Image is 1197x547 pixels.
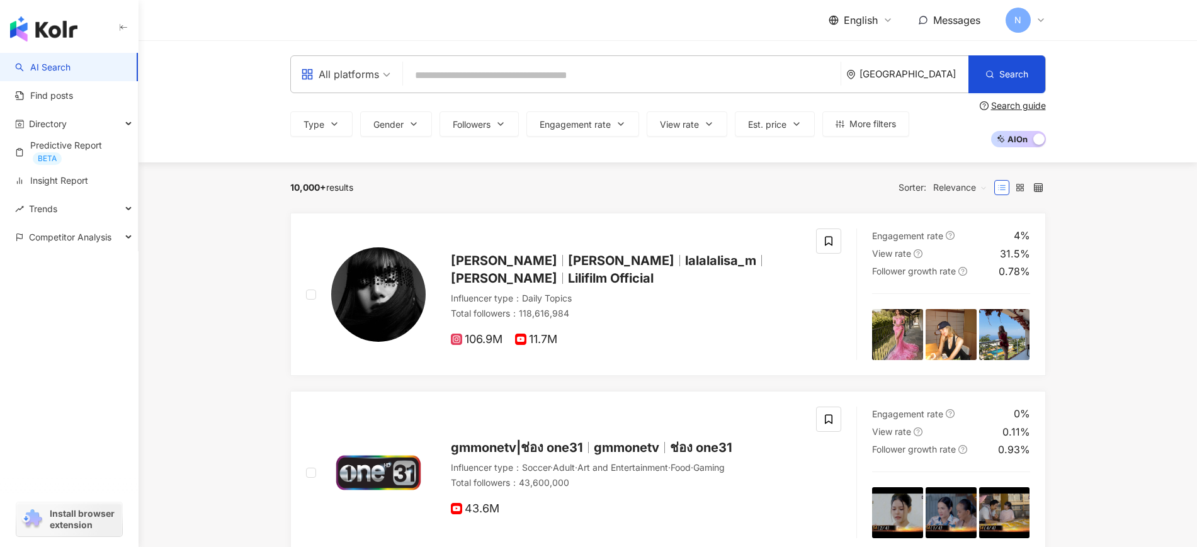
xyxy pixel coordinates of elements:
span: gmmonetv|ช่อง one31 [451,440,583,455]
span: Soccer [522,462,550,473]
div: Influencer type ： [451,461,802,474]
span: 10,000+ [290,182,326,193]
div: 0.93% [998,443,1030,456]
button: More filters [822,111,909,137]
span: Est. price [748,120,786,130]
button: View rate [647,111,727,137]
span: [PERSON_NAME] [451,253,557,268]
span: N [1014,13,1021,27]
a: chrome extensionInstall browser extension [16,502,122,536]
span: Install browser extension [50,508,118,531]
div: 0.11% [1002,425,1030,439]
span: question-circle [958,267,967,276]
span: View rate [872,248,911,259]
div: 0% [1014,407,1030,420]
span: Directory [29,110,67,138]
span: · [550,462,553,473]
span: question-circle [946,231,955,240]
img: logo [10,16,77,42]
span: 43.6M [451,502,499,516]
div: results [290,183,353,193]
div: Search guide [991,101,1046,111]
a: Predictive ReportBETA [15,139,128,165]
span: · [691,462,693,473]
a: KOL Avatar[PERSON_NAME][PERSON_NAME]lalalalisa_m[PERSON_NAME]Lilifilm OfficialInfluencer type：Dai... [290,213,1046,376]
span: question-circle [914,249,922,258]
span: 106.9M [451,333,502,346]
div: Total followers ： 43,600,000 [451,477,802,489]
div: [GEOGRAPHIC_DATA] [859,69,968,79]
a: searchAI Search [15,61,71,74]
span: English [844,13,878,27]
img: KOL Avatar [331,247,426,342]
img: post-image [872,487,923,538]
span: Engagement rate [540,120,611,130]
span: Trends [29,195,57,223]
span: · [668,462,671,473]
img: post-image [926,309,977,360]
span: question-circle [946,409,955,418]
a: Insight Report [15,174,88,187]
span: Type [304,120,324,130]
span: Messages [933,14,980,26]
span: Adult [553,462,575,473]
span: appstore [301,68,314,81]
div: 4% [1014,228,1030,242]
span: Food [671,462,691,473]
span: Art and Entertainment [577,462,668,473]
button: Engagement rate [526,111,639,137]
span: Competitor Analysis [29,223,111,251]
button: Search [968,55,1045,93]
span: question-circle [980,101,989,110]
span: ช่อง one31 [670,440,732,455]
span: View rate [872,426,911,437]
div: 31.5% [1000,247,1030,261]
button: Followers [440,111,519,137]
img: post-image [872,309,923,360]
img: post-image [979,487,1030,538]
div: All platforms [301,64,379,84]
div: 0.78% [999,264,1030,278]
span: · [575,462,577,473]
span: question-circle [958,445,967,454]
div: Total followers ： 118,616,984 [451,307,802,320]
span: View rate [660,120,699,130]
span: [PERSON_NAME] [451,271,557,286]
span: Engagement rate [872,230,943,241]
button: Type [290,111,353,137]
span: Engagement rate [872,409,943,419]
img: chrome extension [20,509,44,529]
div: Sorter: [899,178,994,198]
span: Follower growth rate [872,444,956,454]
span: Follower growth rate [872,266,956,276]
span: gmmonetv [594,440,659,455]
span: [PERSON_NAME] [568,253,674,268]
img: post-image [926,487,977,538]
div: Influencer type ： [451,292,802,305]
img: KOL Avatar [331,426,426,520]
span: Relevance [933,178,987,198]
button: Est. price [735,111,815,137]
span: Search [999,69,1028,79]
a: Find posts [15,89,73,102]
span: More filters [849,119,896,129]
span: question-circle [914,427,922,436]
span: Daily Topics [522,293,572,303]
span: rise [15,205,24,213]
span: environment [846,70,856,79]
span: 11.7M [515,333,557,346]
span: Gender [373,120,404,130]
span: Lilifilm Official [568,271,654,286]
span: Followers [453,120,491,130]
button: Gender [360,111,432,137]
img: post-image [979,309,1030,360]
span: lalalalisa_m [685,253,756,268]
span: Gaming [693,462,725,473]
